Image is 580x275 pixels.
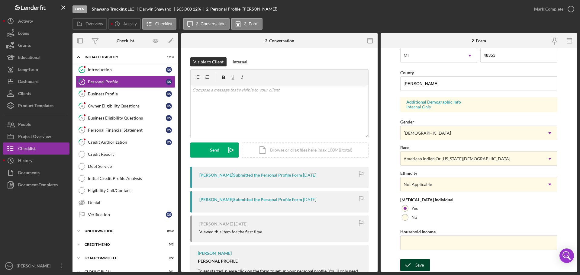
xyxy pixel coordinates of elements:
div: Denial [88,200,175,205]
tspan: 4 [81,104,83,108]
time: 2025-10-03 23:20 [303,197,316,202]
strong: PERSONAL PROFILE [198,258,238,264]
div: Introduction [88,67,166,72]
div: Viewed this item for the first time. [199,229,263,234]
button: Internal [230,57,250,66]
div: Send [210,142,219,158]
button: Activity [108,18,140,30]
div: CLOSING PLAN [85,270,159,273]
div: Documents [18,167,40,180]
button: Grants [3,39,69,51]
div: Credit Authorization [88,140,166,145]
div: Initial Credit Profile Analysis [88,176,175,181]
div: MI [404,53,409,58]
div: Credit Report [88,152,175,157]
div: American Indian Or [US_STATE][DEMOGRAPHIC_DATA] [404,156,510,161]
label: Yes [411,206,418,211]
div: [PERSON_NAME] [15,260,54,273]
div: 0 / 2 [163,256,174,260]
button: Project Overview [3,130,69,142]
div: 0 / 10 [163,229,174,233]
button: Clients [3,88,69,100]
time: 2025-10-03 23:18 [234,222,247,226]
div: [MEDICAL_DATA] Individual [400,197,557,202]
div: Document Templates [18,179,58,192]
label: Checklist [155,21,172,26]
div: Grants [18,39,31,53]
div: 0 / 2 [163,243,174,246]
a: IntroductionDS [76,64,175,76]
div: D S [166,127,172,133]
div: 0 / 1 [163,270,174,273]
div: Not Applicable [404,182,432,187]
button: 2. Form [231,18,263,30]
button: Dashboard [3,75,69,88]
a: 3Business ProfileDS [76,88,175,100]
button: Product Templates [3,100,69,112]
tspan: 2 [81,80,83,84]
button: Save [400,259,430,271]
div: Open [72,5,87,13]
div: Activity [18,15,33,29]
label: 2. Form [244,21,259,26]
button: Documents [3,167,69,179]
div: Checklist [117,38,134,43]
div: Eligibility Call/Contact [88,188,175,193]
div: Internal [233,57,247,66]
div: UNDERWRITING [85,229,159,233]
button: Long-Term [3,63,69,75]
button: SW[PERSON_NAME] [3,260,69,272]
button: Educational [3,51,69,63]
a: Checklist [3,142,69,155]
div: D S [166,103,172,109]
button: Loans [3,27,69,39]
span: $65,000 [176,6,192,11]
div: D S [166,79,172,85]
label: Activity [123,21,137,26]
div: Dashboard [18,75,39,89]
div: [PERSON_NAME] [199,222,233,226]
div: Initial Eligibility [85,55,159,59]
div: Product Templates [18,100,53,113]
div: 2. Personal Profile ([PERSON_NAME]) [206,7,277,11]
a: 6Personal Financial StatementDS [76,124,175,136]
div: CREDIT MEMO [85,243,159,246]
div: Darwin Shawano [139,7,176,11]
button: People [3,118,69,130]
button: Visible to Client [190,57,227,66]
div: [PERSON_NAME] Submitted the Personal Profile Form [199,197,302,202]
div: Visible to Client [193,57,224,66]
div: 12 % [193,7,201,11]
div: Long-Term [18,63,38,77]
div: 1 / 13 [163,55,174,59]
tspan: 7 [81,140,83,144]
a: Document Templates [3,179,69,191]
div: Save [415,259,424,271]
a: 2Personal ProfileDS [76,76,175,88]
div: Checklist [18,142,36,156]
div: Additional Demographic Info [406,100,551,104]
div: D S [166,91,172,97]
div: Loans [18,27,29,41]
tspan: 6 [81,128,83,132]
button: Mark Complete [528,3,577,15]
a: Initial Credit Profile Analysis [76,172,175,184]
div: D S [166,115,172,121]
div: Open Intercom Messenger [559,248,574,263]
div: Personal Financial Statement [88,128,166,133]
div: Mark Complete [534,3,563,15]
div: 2. Form [472,38,486,43]
b: Shawano Trucking LLC [92,7,134,11]
div: Clients [18,88,31,101]
div: [PERSON_NAME] [198,251,232,256]
button: Activity [3,15,69,27]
